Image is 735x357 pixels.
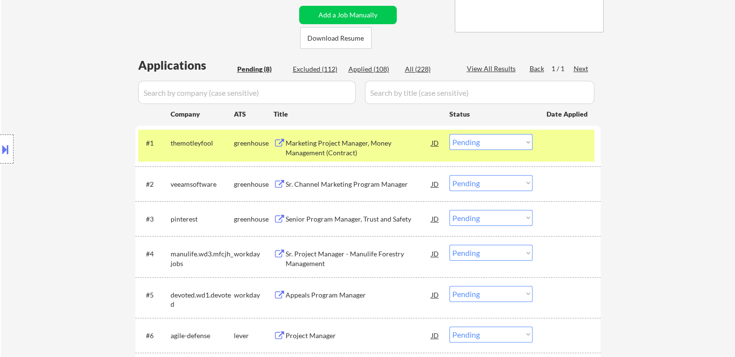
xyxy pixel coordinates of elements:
div: veeamsoftware [171,179,234,189]
div: themotleyfool [171,138,234,148]
div: Next [574,64,589,74]
div: agile-defense [171,331,234,341]
div: pinterest [171,214,234,224]
div: JD [431,134,440,151]
div: JD [431,210,440,227]
div: Marketing Project Manager, Money Management (Contract) [286,138,432,157]
div: Date Applied [547,109,589,119]
div: Senior Program Manager, Trust and Safety [286,214,432,224]
div: workday [234,290,274,300]
div: View All Results [467,64,519,74]
div: Back [530,64,545,74]
div: greenhouse [234,179,274,189]
div: JD [431,175,440,193]
div: JD [431,286,440,303]
div: greenhouse [234,138,274,148]
div: #6 [146,331,163,341]
div: ATS [234,109,274,119]
div: Pending (8) [237,64,286,74]
div: Company [171,109,234,119]
div: Sr. Project Manager - Manulife Forestry Management [286,249,432,268]
div: manulife.wd3.mfcjh_jobs [171,249,234,268]
button: Add a Job Manually [299,6,397,24]
div: greenhouse [234,214,274,224]
div: Excluded (112) [293,64,341,74]
div: Sr. Channel Marketing Program Manager [286,179,432,189]
div: #4 [146,249,163,259]
div: workday [234,249,274,259]
div: JD [431,327,440,344]
input: Search by company (case sensitive) [138,81,356,104]
div: Applied (108) [348,64,397,74]
div: All (228) [405,64,453,74]
div: Project Manager [286,331,432,341]
button: Download Resume [300,27,372,49]
div: lever [234,331,274,341]
div: JD [431,245,440,262]
div: Applications [138,59,234,71]
div: 1 / 1 [551,64,574,74]
div: Status [449,105,533,122]
div: devoted.wd1.devoted [171,290,234,309]
div: Appeals Program Manager [286,290,432,300]
div: #5 [146,290,163,300]
div: Title [274,109,440,119]
input: Search by title (case sensitive) [365,81,594,104]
